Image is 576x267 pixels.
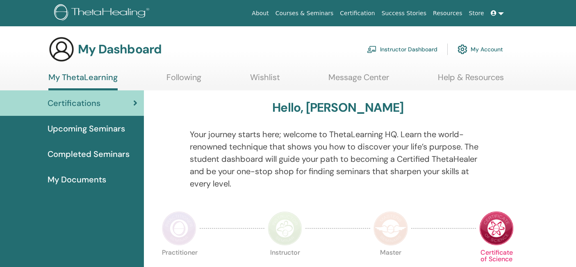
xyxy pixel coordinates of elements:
[367,46,377,53] img: chalkboard-teacher.svg
[378,6,430,21] a: Success Stories
[466,6,487,21] a: Store
[250,72,280,88] a: Wishlist
[78,42,162,57] h3: My Dashboard
[430,6,466,21] a: Resources
[328,72,389,88] a: Message Center
[190,128,486,190] p: Your journey starts here; welcome to ThetaLearning HQ. Learn the world-renowned technique that sh...
[268,211,302,246] img: Instructor
[272,100,403,115] h3: Hello, [PERSON_NAME]
[248,6,272,21] a: About
[373,211,408,246] img: Master
[48,72,118,90] a: My ThetaLearning
[458,40,503,58] a: My Account
[479,211,514,246] img: Certificate of Science
[367,40,437,58] a: Instructor Dashboard
[272,6,337,21] a: Courses & Seminars
[458,42,467,56] img: cog.svg
[337,6,378,21] a: Certification
[48,122,125,135] span: Upcoming Seminars
[48,173,106,186] span: My Documents
[162,211,196,246] img: Practitioner
[48,97,100,109] span: Certifications
[54,4,152,23] img: logo.png
[48,36,75,62] img: generic-user-icon.jpg
[166,72,201,88] a: Following
[438,72,504,88] a: Help & Resources
[48,148,130,160] span: Completed Seminars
